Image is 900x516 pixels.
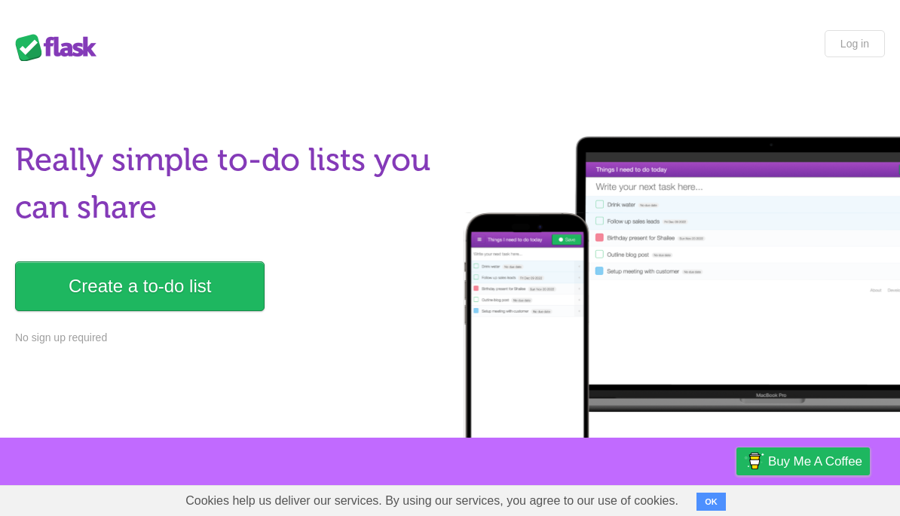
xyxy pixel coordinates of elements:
[170,486,693,516] span: Cookies help us deliver our services. By using our services, you agree to our use of cookies.
[736,447,870,475] a: Buy me a coffee
[696,493,726,511] button: OK
[744,448,764,474] img: Buy me a coffee
[15,136,441,231] h1: Really simple to-do lists you can share
[768,448,862,475] span: Buy me a coffee
[15,34,106,61] div: Flask Lists
[15,330,441,346] p: No sign up required
[15,261,265,311] a: Create a to-do list
[825,30,885,57] a: Log in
